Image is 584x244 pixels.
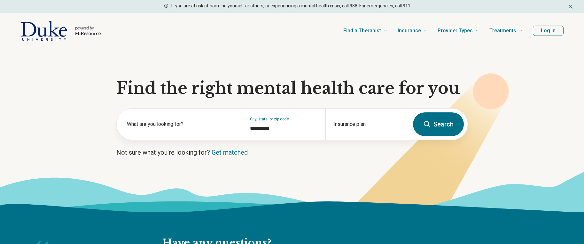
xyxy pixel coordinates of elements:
a: Find a Therapist [343,18,387,44]
button: Dismiss [567,3,574,10]
a: Get matched [212,149,248,156]
a: Home page [20,20,101,41]
p: Not sure what you’re looking for? [116,148,468,157]
span: Provider Types [438,26,473,35]
a: Treatments [489,18,523,44]
label: What are you looking for? [127,120,234,128]
span: Find a Therapist [343,26,381,35]
a: Provider Types [438,18,479,44]
h1: Find the right mental health care for you [116,79,468,98]
a: Insurance [398,18,427,44]
button: Search [413,112,464,136]
p: powered by [75,26,101,31]
button: Log In [533,26,564,36]
span: Treatments [489,26,516,35]
p: If you are at risk of harming yourself or others, or experiencing a mental health crisis, call 98... [171,3,411,9]
span: Insurance [398,26,421,35]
